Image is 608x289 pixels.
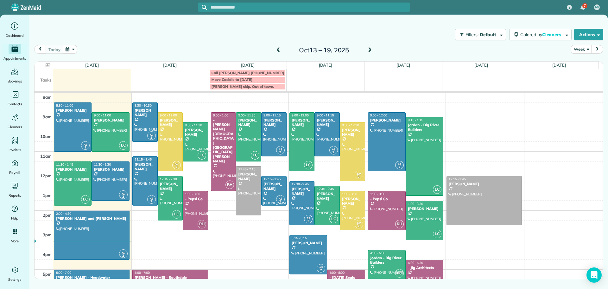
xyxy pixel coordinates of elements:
span: LC [119,141,128,150]
span: Payroll [9,169,21,176]
div: [PERSON_NAME] [263,182,285,191]
a: Contacts [3,89,27,107]
span: LC [198,151,206,160]
span: 8:30 - 11:00 [56,103,73,108]
small: 2 [355,174,363,180]
span: 9:00 - 12:00 [292,113,309,117]
span: AS [122,251,125,254]
span: 9am [43,114,52,119]
svg: Focus search [202,5,207,10]
span: LC [172,210,181,219]
span: Contacts [8,101,22,107]
small: 2 [81,145,89,151]
small: 2 [173,164,180,170]
a: [DATE] [163,62,177,68]
span: 1pm [43,193,52,198]
button: Colored byCleaners [509,29,572,40]
span: Cleaners [8,124,22,130]
span: 9:30 - 12:30 [342,123,359,127]
div: [PERSON_NAME] [93,118,127,122]
a: Settings [3,265,27,283]
span: AS [332,148,335,151]
div: [PERSON_NAME] [160,182,181,191]
span: 9:00 - 11:00 [94,113,111,117]
small: 2 [396,164,403,170]
span: AM [594,5,600,10]
div: [PERSON_NAME] [316,118,338,127]
span: 9:00 - 11:15 [317,113,334,117]
span: 4:00 - 5:30 [370,251,385,255]
a: Invoices [3,135,27,153]
span: AS [150,197,153,200]
div: - [PERSON_NAME][DEMOGRAPHIC_DATA][GEOGRAPHIC_DATA][PERSON_NAME] [213,118,234,164]
span: 9:00 - 12:00 [370,113,387,117]
span: 4pm [43,252,52,257]
span: 3pm [43,232,52,237]
span: AS [307,216,310,220]
span: 9:15 - 1:15 [408,118,423,122]
span: JW [357,172,361,176]
span: LC [304,161,313,169]
span: Cleaners [542,32,562,37]
span: AS [398,162,401,166]
small: 2 [119,253,127,259]
a: Bookings [3,67,27,84]
div: - Jlg Architects [408,266,441,270]
span: AS [122,192,125,195]
span: 5:00 - 7:00 [56,271,71,275]
div: - [DATE] Seals Goodwill Of ND [329,275,363,285]
span: AS [150,133,153,136]
span: JW [174,162,179,166]
span: Default [480,32,497,37]
div: 7 unread notifications [576,1,589,15]
span: 12:15 - 2:45 [449,177,466,181]
button: Week [571,45,592,54]
button: Focus search [198,5,207,10]
small: 2 [304,218,312,224]
span: 11:30 - 1:45 [56,162,73,167]
span: 9:00 - 11:30 [238,113,255,117]
span: 8am [43,95,52,100]
span: 11am [40,154,52,159]
span: 9:00 - 12:00 [160,113,177,117]
small: 2 [148,135,155,141]
span: AS [84,143,87,146]
span: Reports [9,192,21,199]
span: 5:00 - 8:00 [329,271,345,275]
span: 9:30 - 11:30 [185,123,202,127]
div: [PERSON_NAME] [408,207,441,211]
span: AS [279,148,282,151]
span: RH [225,181,234,189]
button: Actions [574,29,603,40]
span: 5:00 - 7:00 [135,271,150,275]
div: [PERSON_NAME] - Southdale Associates [134,275,206,285]
span: 1:30 - 3:30 [408,202,423,206]
span: Call [PERSON_NAME] [PHONE_NUMBER] [212,70,284,75]
a: [DATE] [474,62,488,68]
a: Reports [3,181,27,199]
div: [PERSON_NAME] [56,108,90,113]
span: More [11,238,19,244]
span: LC [395,269,404,278]
span: 8:30 - 10:30 [135,103,152,108]
a: [DATE] [241,62,255,68]
span: RH [198,220,206,228]
div: [PERSON_NAME] and [PERSON_NAME] [56,216,128,221]
span: 9:00 - 1:00 [213,113,228,117]
div: [PERSON_NAME] [342,128,363,137]
div: [PERSON_NAME] [238,172,259,181]
span: 7 [584,3,586,8]
span: LC [433,185,441,194]
a: [DATE] [85,62,99,68]
span: Invoices [9,147,21,153]
span: 1:00 - 3:00 [342,192,357,196]
div: [PERSON_NAME] [134,162,156,171]
span: 1:00 - 3:00 [370,192,385,196]
span: Bookings [8,78,22,84]
a: Payroll [3,158,27,176]
span: 12:45 - 2:45 [317,187,334,191]
span: AS [279,197,282,200]
span: 2pm [43,213,52,218]
span: 12:15 - 2:30 [160,177,177,181]
small: 2 [148,199,155,205]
